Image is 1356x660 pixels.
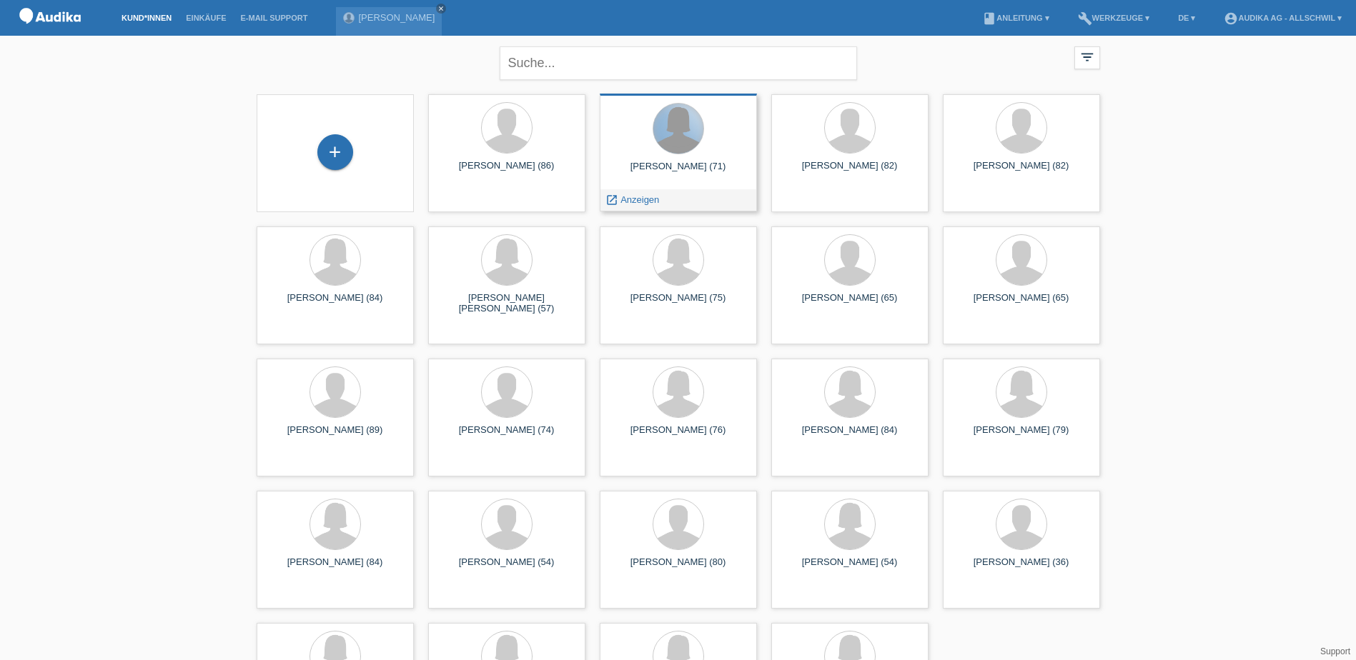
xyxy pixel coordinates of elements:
a: Support [1320,646,1350,656]
div: [PERSON_NAME] (36) [954,556,1089,579]
a: bookAnleitung ▾ [975,14,1056,22]
i: book [982,11,996,26]
div: [PERSON_NAME] (54) [783,556,917,579]
a: E-Mail Support [234,14,315,22]
i: filter_list [1079,49,1095,65]
div: [PERSON_NAME] (79) [954,424,1089,447]
div: [PERSON_NAME] (80) [611,556,746,579]
a: buildWerkzeuge ▾ [1071,14,1157,22]
a: Kund*innen [114,14,179,22]
div: [PERSON_NAME] (65) [954,292,1089,315]
span: Anzeigen [620,194,659,205]
input: Suche... [500,46,857,80]
div: [PERSON_NAME] (74) [440,424,574,447]
div: [PERSON_NAME] (54) [440,556,574,579]
a: DE ▾ [1171,14,1202,22]
a: launch Anzeigen [605,194,660,205]
div: [PERSON_NAME] (84) [268,556,402,579]
a: [PERSON_NAME] [358,12,435,23]
div: [PERSON_NAME] (84) [268,292,402,315]
a: account_circleAudika AG - Allschwil ▾ [1217,14,1349,22]
div: [PERSON_NAME] (86) [440,160,574,183]
i: build [1078,11,1092,26]
div: Kund*in hinzufügen [318,140,352,164]
div: [PERSON_NAME] (82) [954,160,1089,183]
div: [PERSON_NAME] (65) [783,292,917,315]
i: close [437,5,445,12]
a: Einkäufe [179,14,233,22]
i: launch [605,194,618,206]
i: account_circle [1224,11,1238,26]
div: [PERSON_NAME] (89) [268,424,402,447]
div: [PERSON_NAME] [PERSON_NAME] (57) [440,292,574,315]
div: [PERSON_NAME] (82) [783,160,917,183]
a: close [436,4,446,14]
a: POS — MF Group [14,28,86,39]
div: [PERSON_NAME] (71) [611,161,746,184]
div: [PERSON_NAME] (75) [611,292,746,315]
div: [PERSON_NAME] (84) [783,424,917,447]
div: [PERSON_NAME] (76) [611,424,746,447]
